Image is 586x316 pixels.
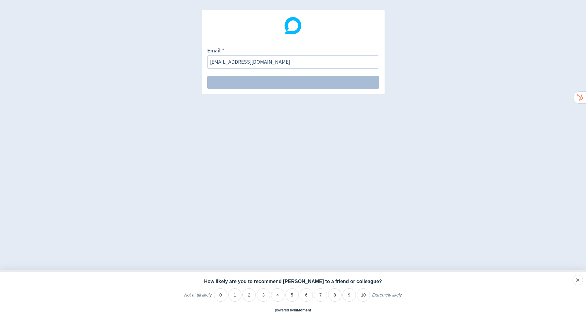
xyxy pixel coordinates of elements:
li: 9 [342,288,356,302]
li: 1 [228,288,242,302]
li: 8 [328,288,342,302]
label: Not at all likely [184,292,212,303]
li: 5 [285,288,299,302]
label: Email * [207,47,224,55]
li: 7 [314,288,327,302]
li: 10 [357,288,370,302]
li: 4 [271,288,284,302]
li: 3 [257,288,270,302]
li: 6 [300,288,313,302]
button: ··· [207,76,379,89]
div: Close survey [573,275,583,285]
img: Digivizer Logo [284,17,302,34]
span: · [294,80,295,85]
li: 0 [214,288,227,302]
div: powered by inmoment [275,308,311,313]
span: · [292,80,294,85]
label: Extremely likely [372,292,402,303]
span: · [291,80,292,85]
a: InMoment [294,308,311,312]
li: 2 [242,288,256,302]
